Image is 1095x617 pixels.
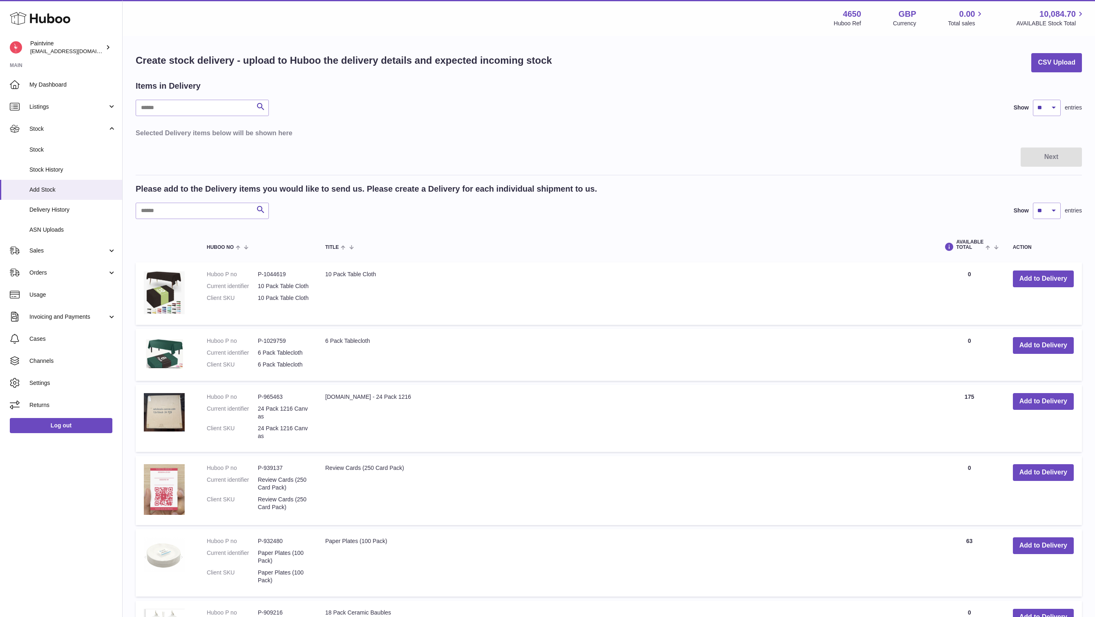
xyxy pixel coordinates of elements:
button: CSV Upload [1031,53,1082,72]
dt: Huboo P no [207,609,258,617]
label: Show [1014,207,1029,215]
span: 10,084.70 [1039,9,1076,20]
span: Returns [29,401,116,409]
td: 10 Pack Table Cloth [317,262,934,325]
img: Review Cards (250 Card Pack) [144,464,185,515]
td: Paper Plates (100 Pack) [317,529,934,596]
button: Add to Delivery [1013,393,1074,410]
dt: Client SKU [207,569,258,584]
td: 0 [934,456,1004,525]
span: Huboo no [207,245,234,250]
dd: Paper Plates (100 Pack) [258,569,309,584]
a: 10,084.70 AVAILABLE Stock Total [1016,9,1085,27]
div: Currency [893,20,916,27]
span: 0.00 [959,9,975,20]
button: Add to Delivery [1013,464,1074,481]
dt: Client SKU [207,361,258,369]
span: entries [1065,104,1082,112]
img: Paper Plates (100 Pack) [144,537,185,572]
span: Stock History [29,166,116,174]
span: AVAILABLE Total [956,239,983,250]
dt: Huboo P no [207,537,258,545]
dd: P-932480 [258,537,309,545]
label: Show [1014,104,1029,112]
dd: Review Cards (250 Card Pack) [258,476,309,492]
td: 0 [934,262,1004,325]
strong: GBP [898,9,916,20]
span: Stock [29,125,107,133]
dt: Huboo P no [207,270,258,278]
span: My Dashboard [29,81,116,89]
dd: P-1044619 [258,270,309,278]
span: Cases [29,335,116,343]
div: Huboo Ref [834,20,861,27]
img: wholesale-canvas.com - 24 Pack 1216 [144,393,185,431]
img: 10 Pack Table Cloth [144,270,185,315]
span: entries [1065,207,1082,215]
span: Invoicing and Payments [29,313,107,321]
span: Orders [29,269,107,277]
a: Log out [10,418,112,433]
img: euan@paintvine.co.uk [10,41,22,54]
img: 6 Pack Tablecloth [144,337,185,368]
span: Stock [29,146,116,154]
dd: P-939137 [258,464,309,472]
dd: 6 Pack Tablecloth [258,361,309,369]
span: Total sales [948,20,984,27]
td: [DOMAIN_NAME] - 24 Pack 1216 [317,385,934,452]
dt: Huboo P no [207,393,258,401]
h2: Items in Delivery [136,80,201,92]
span: [EMAIL_ADDRESS][DOMAIN_NAME] [30,48,120,54]
div: Action [1013,245,1074,250]
span: ASN Uploads [29,226,116,234]
dd: Paper Plates (100 Pack) [258,549,309,565]
button: Add to Delivery [1013,537,1074,554]
span: AVAILABLE Stock Total [1016,20,1085,27]
span: Listings [29,103,107,111]
span: Channels [29,357,116,365]
dd: 10 Pack Table Cloth [258,294,309,302]
button: Add to Delivery [1013,337,1074,354]
span: Sales [29,247,107,255]
dt: Client SKU [207,294,258,302]
span: Title [325,245,339,250]
span: Delivery History [29,206,116,214]
h2: Please add to the Delivery items you would like to send us. Please create a Delivery for each ind... [136,183,597,194]
dd: P-965463 [258,393,309,401]
h1: Create stock delivery - upload to Huboo the delivery details and expected incoming stock [136,54,552,67]
dt: Huboo P no [207,337,258,345]
dt: Current identifier [207,549,258,565]
dt: Huboo P no [207,464,258,472]
td: 175 [934,385,1004,452]
dt: Current identifier [207,405,258,420]
button: Add to Delivery [1013,270,1074,287]
td: Review Cards (250 Card Pack) [317,456,934,525]
span: Settings [29,379,116,387]
dd: 10 Pack Table Cloth [258,282,309,290]
h3: Selected Delivery items below will be shown here [136,128,1082,137]
dd: 6 Pack Tablecloth [258,349,309,357]
td: 63 [934,529,1004,596]
dd: P-909216 [258,609,309,617]
dt: Current identifier [207,349,258,357]
td: 0 [934,329,1004,381]
a: 0.00 Total sales [948,9,984,27]
dt: Client SKU [207,496,258,511]
dd: 24 Pack 1216 Canvas [258,425,309,440]
div: Paintvine [30,40,104,55]
span: Usage [29,291,116,299]
dd: Review Cards (250 Card Pack) [258,496,309,511]
td: 6 Pack Tablecloth [317,329,934,381]
dd: 24 Pack 1216 Canvas [258,405,309,420]
dt: Current identifier [207,476,258,492]
dd: P-1029759 [258,337,309,345]
span: Add Stock [29,186,116,194]
dt: Client SKU [207,425,258,440]
dt: Current identifier [207,282,258,290]
strong: 4650 [843,9,861,20]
